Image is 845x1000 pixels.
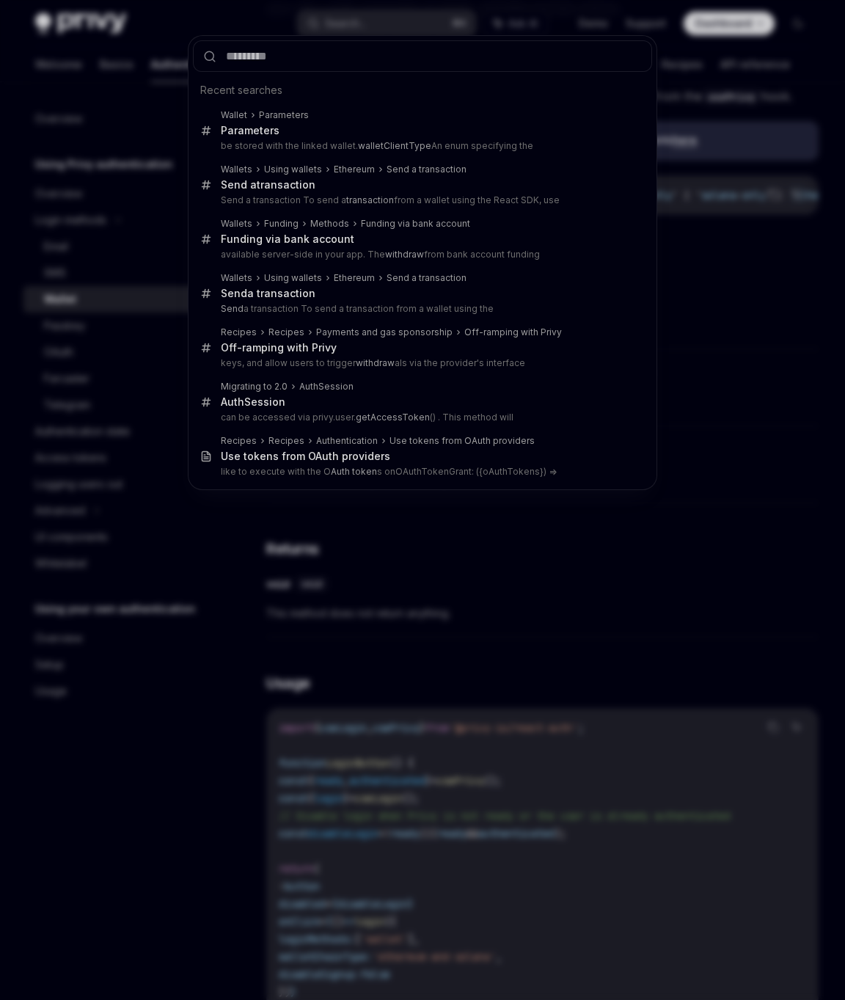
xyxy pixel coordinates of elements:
p: be stored with the linked wallet. An enum specifying the [221,140,621,152]
div: Recipes [268,435,304,447]
div: Wallets [221,164,252,175]
div: Using wallets [264,164,322,175]
div: Send a transaction [387,164,467,175]
div: Recipes [221,326,257,338]
div: Off-ramping with Privy [464,326,562,338]
div: Recipes [221,435,257,447]
div: Migrating to 2.0 [221,381,288,393]
div: Funding [264,218,299,230]
div: Wallets [221,218,252,230]
p: keys, and allow users to trigger als via the provider's interface [221,357,621,369]
b: withdraw [385,249,424,260]
p: a transaction To send a transaction from a wallet using the [221,303,621,315]
b: withdraw [356,357,395,368]
span: Recent searches [200,83,282,98]
div: Send a transaction [387,272,467,284]
p: like to execute with the O s onOAuthTokenGrant: ({oAuthTokens}) => [221,466,621,478]
b: transaction [346,194,394,205]
div: Send a [221,178,315,191]
p: available server-side in your app. The from bank account funding [221,249,621,260]
div: a transaction [221,287,315,300]
p: can be accessed via privy.user. () . This method will [221,412,621,423]
div: Parameters [221,124,279,137]
div: AuthSession [221,395,285,409]
p: Send a transaction To send a from a wallet using the React SDK, use [221,194,621,206]
div: Use tokens from OAuth providers [389,435,535,447]
div: Ethereum [334,272,375,284]
div: Use tokens from OAuth providers [221,450,390,463]
div: Ethereum [334,164,375,175]
div: Funding via bank account [221,233,354,246]
b: Send [221,287,247,299]
div: Payments and gas sponsorship [316,326,453,338]
b: transaction [257,178,315,191]
div: Using wallets [264,272,322,284]
div: Off-ramping with Privy [221,341,337,354]
b: getAccessToken [356,412,430,423]
b: Send [221,303,244,314]
div: Parameters [259,109,309,121]
b: walletClientType [358,140,431,151]
div: Funding via bank account [361,218,470,230]
div: Wallet [221,109,247,121]
div: Wallets [221,272,252,284]
div: Methods [310,218,349,230]
div: Recipes [268,326,304,338]
div: AuthSession [299,381,354,393]
div: Authentication [316,435,378,447]
b: Auth token [331,466,377,477]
